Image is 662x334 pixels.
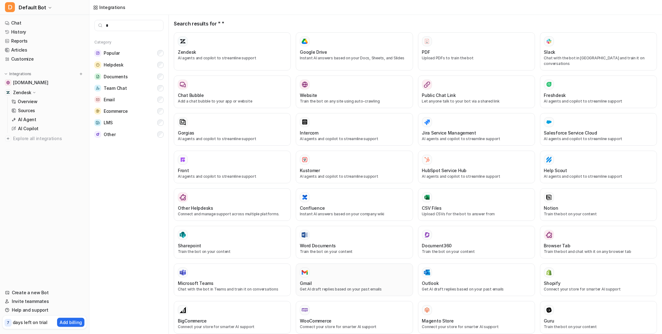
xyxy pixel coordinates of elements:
a: Overview [9,97,87,106]
span: Helpdesk [104,62,124,68]
button: IntercomAI agents and copilot to streamline support [296,113,413,146]
span: [DOMAIN_NAME] [13,80,48,86]
p: AI Copilot [18,126,38,132]
h3: Document360 [422,242,452,249]
img: LMS [94,119,101,126]
p: Get AI draft replies based on your past emails [300,286,409,292]
button: OutlookOutlookGet AI draft replies based on your past emails [418,263,535,296]
h3: Microsoft Teams [178,280,214,286]
button: ZendeskAI agents and copilot to streamline support [174,32,291,71]
button: EmailEmail [94,94,164,105]
span: Default Bot [19,3,46,12]
h3: Help Scout [544,167,567,174]
p: Chat with the bot in [GEOGRAPHIC_DATA] and train it on conversations [544,55,653,66]
img: Website [302,81,308,88]
h3: Outlook [422,280,439,286]
h3: Magento Store [422,318,454,324]
img: Notion [546,194,552,200]
h5: Category [94,40,164,45]
p: days left on trial [13,319,47,326]
button: HubSpot Service HubHubSpot Service HubAI agents and copilot to streamline support [418,151,535,183]
button: Magento StoreMagento StoreConnect your store for smarter AI support [418,301,535,334]
img: Help Scout [546,157,552,163]
h3: BigCommerce [178,318,207,324]
h3: Front [178,167,189,174]
p: AI agents and copilot to streamline support [544,136,653,142]
span: Email [104,97,115,103]
h3: Freshdesk [544,92,566,98]
p: AI Agent [18,117,36,123]
h3: Gmail [300,280,312,286]
button: Browser TabBrowser TabTrain the bot and chat with it on any browser tab [540,226,657,259]
button: Document360Document360Train the bot on your content [418,226,535,259]
button: GmailGmailGet AI draft replies based on your past emails [296,263,413,296]
h3: Browser Tab [544,242,570,249]
p: AI agents and copilot to streamline support [178,55,287,61]
button: KustomerKustomerAI agents and copilot to streamline support [296,151,413,183]
img: Ecommerce [94,108,101,114]
button: Public Chat LinkLet anyone talk to your bot via a shared link [418,75,535,108]
p: Train the bot on your content [178,249,287,254]
h3: Search results for " " [174,20,657,27]
button: SharepointSharepointTrain the bot on your content [174,226,291,259]
span: Documents [104,74,128,80]
p: Train the bot on your content [422,249,531,254]
img: Sharepoint [180,232,186,238]
h3: HubSpot Service Hub [422,167,467,174]
img: expand menu [4,72,8,76]
button: EcommerceEcommerce [94,105,164,117]
button: NotionNotionTrain the bot on your content [540,188,657,221]
h3: Public Chat Link [422,92,456,98]
p: Train the bot on your content [544,211,653,217]
p: Get AI draft replies based on your past emails [422,286,531,292]
img: Gmail [302,270,308,275]
img: Shopify [546,269,552,276]
p: Connect your store for smarter AI support [178,324,287,330]
span: Team Chat [104,85,127,91]
button: Other HelpdesksOther HelpdesksConnect and manage support across multiple platforms. [174,188,291,221]
img: Slack [546,38,552,45]
p: Train the bot on any site using auto-crawling [300,98,409,104]
p: Overview [18,98,38,105]
img: Guru [546,307,552,313]
img: Team Chat [94,85,101,91]
p: Train the bot on your content [300,249,409,254]
button: GuruGuruTrain the bot on your content [540,301,657,334]
span: D [5,2,15,12]
button: FrontFrontAI agents and copilot to streamline support [174,151,291,183]
p: AI agents and copilot to streamline support [422,174,531,179]
button: Add billing [57,318,84,327]
button: ConfluenceConfluenceInstant AI answers based on your company wiki [296,188,413,221]
img: Google Drive [302,39,308,44]
p: AI agents and copilot to streamline support [178,136,287,142]
a: Create a new Bot [2,288,87,297]
button: BigCommerceBigCommerceConnect your store for smarter AI support [174,301,291,334]
a: Integrations [93,4,125,11]
button: WooCommerceWooCommerceConnect your store for smarter AI support [296,301,413,334]
p: AI agents and copilot to streamline support [422,136,531,142]
button: DocumentsDocuments [94,71,164,82]
h3: Website [300,92,317,98]
img: Zendesk [6,91,10,94]
h3: Zendesk [178,49,196,55]
img: WooCommerce [302,308,308,312]
img: Word Documents [302,232,308,238]
p: Train the bot on your content [544,324,653,330]
h3: Kustomer [300,167,320,174]
button: Integrations [2,71,33,77]
button: Team ChatTeam Chat [94,82,164,94]
p: Sources [18,108,35,114]
span: Popular [104,50,120,56]
p: AI agents and copilot to streamline support [178,174,287,179]
button: WebsiteWebsiteTrain the bot on any site using auto-crawling [296,75,413,108]
p: Upload PDFs to train the bot [422,55,531,61]
button: OtherOther [94,129,164,140]
button: LMSLMS [94,117,164,129]
button: Jira Service ManagementAI agents and copilot to streamline support [418,113,535,146]
button: FreshdeskAI agents and copilot to streamline support [540,75,657,108]
img: Confluence [302,194,308,200]
h3: CSV Files [422,205,442,211]
img: Salesforce Service Cloud [546,119,552,125]
button: Chat BubbleAdd a chat bubble to your app or website [174,75,291,108]
h3: Chat Bubble [178,92,204,98]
